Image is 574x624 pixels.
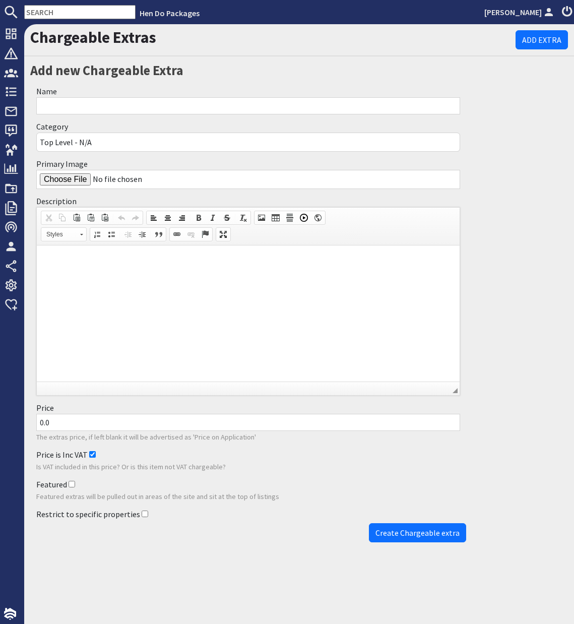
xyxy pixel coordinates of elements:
[484,6,556,18] a: [PERSON_NAME]
[41,211,55,224] a: Cut
[453,388,458,393] span: Resize
[24,5,136,19] input: SEARCH
[206,211,220,224] a: Italic
[216,228,230,241] a: Maximize
[198,228,212,241] a: Anchor
[369,523,466,542] button: Create Chargeable extra
[375,528,460,538] span: Create Chargeable extra
[4,608,16,620] img: staytech_i_w-64f4e8e9ee0a9c174fd5317b4b171b261742d2d393467e5bdba4413f4f884c10.svg
[55,211,70,224] a: Copy
[297,211,311,224] a: Insert a Youtube, Vimeo or Dailymotion video
[36,450,88,460] label: Price is Inc VAT
[84,211,98,224] a: Paste as plain text
[36,196,77,206] label: Description
[104,228,118,241] a: Insert/Remove Bulleted List
[37,245,460,382] iframe: Rich Text Editor, site_chargeable_extra_description
[311,211,325,224] a: IFrame
[147,211,161,224] a: Align Left
[30,27,156,47] a: Chargeable Extras
[30,62,183,79] span: Add new Chargeable Extra
[192,211,206,224] a: Bold
[36,121,68,132] label: Category
[269,211,283,224] a: Table
[129,211,143,224] a: Redo
[140,8,200,18] a: Hen Do Packages
[175,211,189,224] a: Align Right
[36,403,54,413] label: Price
[36,491,460,503] p: Featured extras will be pulled out in areas of the site and sit at the top of listings
[114,211,129,224] a: Undo
[36,432,460,443] p: The extras price, if left blank it will be advertised as 'Price on Application'
[98,211,112,224] a: Paste from Word
[70,211,84,224] a: Paste
[184,228,198,241] a: Unlink
[516,30,568,49] a: Add Extra
[36,479,67,489] label: Featured
[170,228,184,241] a: Link
[121,228,135,241] a: Decrease Indent
[152,228,166,241] a: Block Quote
[36,509,140,519] label: Restrict to specific properties
[36,159,88,169] label: Primary Image
[254,211,269,224] a: Image
[220,211,234,224] a: Strikethrough
[41,227,87,241] a: Styles
[90,228,104,241] a: Insert/Remove Numbered List
[161,211,175,224] a: Center
[41,228,77,241] span: Styles
[36,462,460,473] p: Is VAT included in this price? Or is this item not VAT chargeable?
[283,211,297,224] a: Insert Horizontal Line
[135,228,149,241] a: Increase Indent
[236,211,250,224] a: Remove Format
[36,86,57,96] label: Name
